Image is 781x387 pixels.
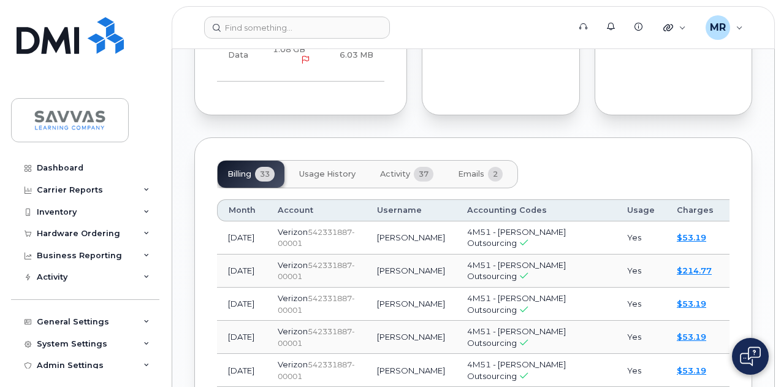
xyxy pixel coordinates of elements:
[278,293,308,303] span: Verizon
[278,228,355,248] span: 542331887-00001
[380,169,410,179] span: Activity
[366,199,456,221] th: Username
[217,321,267,354] td: [DATE]
[677,232,706,242] a: $53.19
[278,326,308,336] span: Verizon
[217,354,267,387] td: [DATE]
[278,227,308,237] span: Verizon
[616,255,666,288] td: Yes
[366,321,456,354] td: [PERSON_NAME]
[666,199,725,221] th: Charges
[217,255,267,288] td: [DATE]
[278,327,355,348] span: 542331887-00001
[677,366,706,375] a: $53.19
[366,288,456,321] td: [PERSON_NAME]
[321,30,384,82] td: 6.03 MB
[467,359,566,381] span: 4M51 - [PERSON_NAME] Outsourcing
[655,15,695,40] div: Quicklinks
[467,326,566,348] span: 4M51 - [PERSON_NAME] Outsourcing
[366,354,456,387] td: [PERSON_NAME]
[616,221,666,255] td: Yes
[366,255,456,288] td: [PERSON_NAME]
[456,199,616,221] th: Accounting Codes
[488,167,503,182] span: 2
[677,299,706,308] a: $53.19
[273,45,305,54] span: 1.08 GB
[278,260,308,270] span: Verizon
[217,30,262,82] td: Data
[366,221,456,255] td: [PERSON_NAME]
[616,199,666,221] th: Usage
[677,332,706,342] a: $53.19
[217,199,267,221] th: Month
[278,294,355,315] span: 542331887-00001
[710,20,726,35] span: MR
[740,347,761,366] img: Open chat
[217,221,267,255] td: [DATE]
[278,261,355,282] span: 542331887-00001
[616,288,666,321] td: Yes
[278,360,355,381] span: 542331887-00001
[697,15,752,40] div: Magali Ramirez-Sanchez
[467,260,566,282] span: 4M51 - [PERSON_NAME] Outsourcing
[616,321,666,354] td: Yes
[299,169,356,179] span: Usage History
[616,354,666,387] td: Yes
[217,288,267,321] td: [DATE]
[414,167,433,182] span: 37
[467,227,566,248] span: 4M51 - [PERSON_NAME] Outsourcing
[267,199,366,221] th: Account
[204,17,390,39] input: Find something...
[458,169,484,179] span: Emails
[677,266,712,275] a: $214.77
[467,293,566,315] span: 4M51 - [PERSON_NAME] Outsourcing
[278,359,308,369] span: Verizon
